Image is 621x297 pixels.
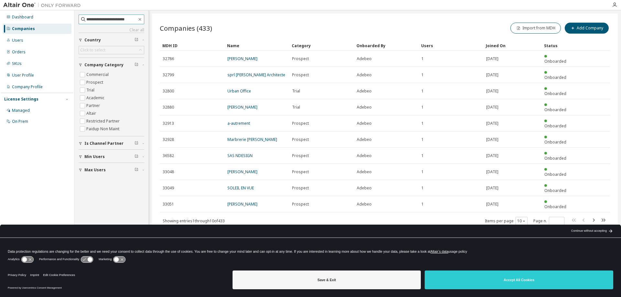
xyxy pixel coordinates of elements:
span: 33048 [163,169,174,175]
span: Onboarded [544,155,566,161]
span: [DATE] [486,121,498,126]
span: Max Users [84,167,106,173]
label: Paidup Non Maint [86,125,121,133]
span: Onboarded [544,91,566,96]
a: SOLEIL EN VUE [227,185,254,191]
div: SKUs [12,61,22,66]
span: [DATE] [486,137,498,142]
div: Click to select [80,48,105,53]
div: Click to select [79,46,144,54]
span: Prospect [292,121,309,126]
a: [PERSON_NAME] [227,201,257,207]
a: sprl [PERSON_NAME] Architecte [227,72,285,78]
label: Commercial [86,71,110,79]
span: Onboarded [544,204,566,209]
span: Adebeo [357,202,372,207]
span: Trial [292,89,300,94]
div: Users [421,40,481,51]
span: 1 [421,56,424,61]
span: 1 [421,105,424,110]
span: Prospect [292,56,309,61]
span: Companies (433) [160,24,212,33]
span: Adebeo [357,137,372,142]
div: Name [227,40,287,51]
button: Country [79,33,144,47]
span: [DATE] [486,56,498,61]
label: Altair [86,110,97,117]
span: 33049 [163,186,174,191]
span: Items per page [485,217,528,225]
span: 32880 [163,105,174,110]
span: Clear filter [135,62,138,68]
span: Onboarded [544,107,566,112]
span: Clear filter [135,154,138,159]
span: 1 [421,89,424,94]
div: Category [292,40,351,51]
div: Status [544,40,571,51]
a: Urban Office [227,88,251,94]
button: Is Channel Partner [79,136,144,151]
img: Altair One [3,2,84,8]
span: 1 [421,202,424,207]
span: Showing entries 1 through 10 of 433 [163,218,225,224]
label: Prospect [86,79,104,86]
button: Add Company [565,23,609,34]
div: Dashboard [12,15,33,20]
label: Trial [86,86,96,94]
span: 32913 [163,121,174,126]
span: Onboarded [544,172,566,177]
span: Adebeo [357,72,372,78]
div: On Prem [12,119,28,124]
a: [PERSON_NAME] [227,169,257,175]
span: [DATE] [486,105,498,110]
span: 1 [421,72,424,78]
div: License Settings [4,97,38,102]
span: 1 [421,137,424,142]
button: Company Category [79,58,144,72]
span: 32800 [163,89,174,94]
span: Country [84,37,101,43]
span: 32786 [163,56,174,61]
a: Marbrerie [PERSON_NAME] [227,137,277,142]
span: Page n. [533,217,564,225]
span: Prospect [292,169,309,175]
button: Import from MDH [510,23,561,34]
span: Adebeo [357,105,372,110]
span: Clear filter [135,167,138,173]
a: [PERSON_NAME] [227,104,257,110]
span: [DATE] [486,186,498,191]
span: Is Channel Partner [84,141,124,146]
div: User Profile [12,73,34,78]
span: Prospect [292,137,309,142]
a: [PERSON_NAME] [227,56,257,61]
a: SAS NDESIGN [227,153,253,158]
span: 32799 [163,72,174,78]
span: Prospect [292,202,309,207]
span: [DATE] [486,72,498,78]
div: MDH ID [162,40,222,51]
div: Company Profile [12,84,43,90]
span: [DATE] [486,169,498,175]
span: Prospect [292,72,309,78]
span: Onboarded [544,58,566,64]
span: 1 [421,153,424,158]
label: Partner [86,102,101,110]
span: 1 [421,121,424,126]
label: Restricted Partner [86,117,121,125]
span: Onboarded [544,188,566,193]
button: Min Users [79,150,144,164]
span: Adebeo [357,186,372,191]
span: 33051 [163,202,174,207]
span: 32928 [163,137,174,142]
span: 1 [421,169,424,175]
div: Onboarded By [356,40,416,51]
span: Min Users [84,154,105,159]
span: Adebeo [357,169,372,175]
span: 36582 [163,153,174,158]
span: Trial [292,105,300,110]
span: Adebeo [357,153,372,158]
span: [DATE] [486,153,498,158]
span: [DATE] [486,89,498,94]
span: Adebeo [357,56,372,61]
div: Orders [12,49,26,55]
